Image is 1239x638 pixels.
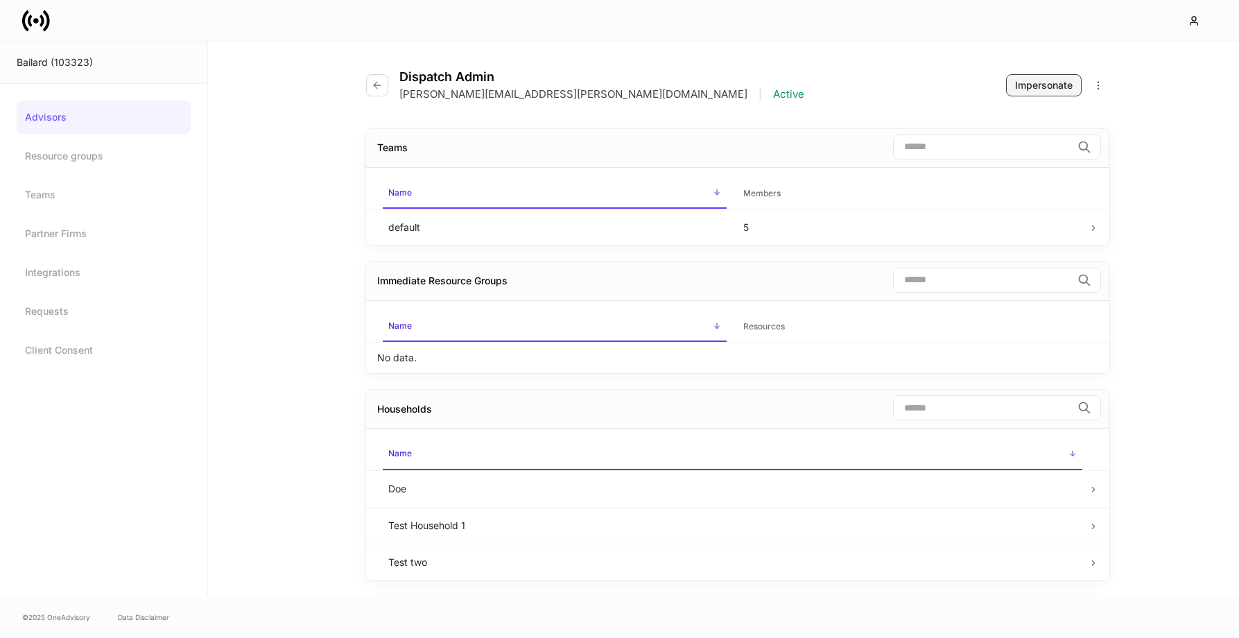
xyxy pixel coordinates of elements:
div: Households [377,402,432,416]
td: 5 [732,209,1088,245]
span: Resources [738,313,1082,341]
td: Test two [377,544,1088,580]
td: default [377,209,733,245]
a: Partner Firms [17,217,191,250]
h4: Dispatch Admin [399,69,804,85]
a: Integrations [17,256,191,289]
p: [PERSON_NAME][EMAIL_ADDRESS][PERSON_NAME][DOMAIN_NAME] [399,87,747,101]
div: Bailard (103323) [17,55,191,69]
a: Advisors [17,101,191,134]
div: Teams [377,141,408,155]
p: | [759,87,762,101]
a: Resource groups [17,139,191,173]
p: No data. [377,351,417,365]
p: Active [773,87,804,101]
a: Client Consent [17,334,191,367]
h6: Resources [743,320,785,333]
button: Impersonate [1006,74,1082,96]
a: Teams [17,178,191,212]
td: Test Household 1 [377,507,1088,544]
h6: Name [388,319,412,332]
span: Name [383,179,727,209]
span: Members [738,180,1082,208]
span: Name [383,440,1082,469]
a: Requests [17,295,191,328]
td: Doe [377,470,1088,507]
a: Data Disclaimer [118,612,169,623]
h6: Name [388,186,412,199]
div: Immediate Resource Groups [377,274,508,288]
span: Name [383,312,727,342]
span: © 2025 OneAdvisory [22,612,90,623]
div: Impersonate [1015,78,1073,92]
h6: Members [743,187,781,200]
h6: Name [388,447,412,460]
